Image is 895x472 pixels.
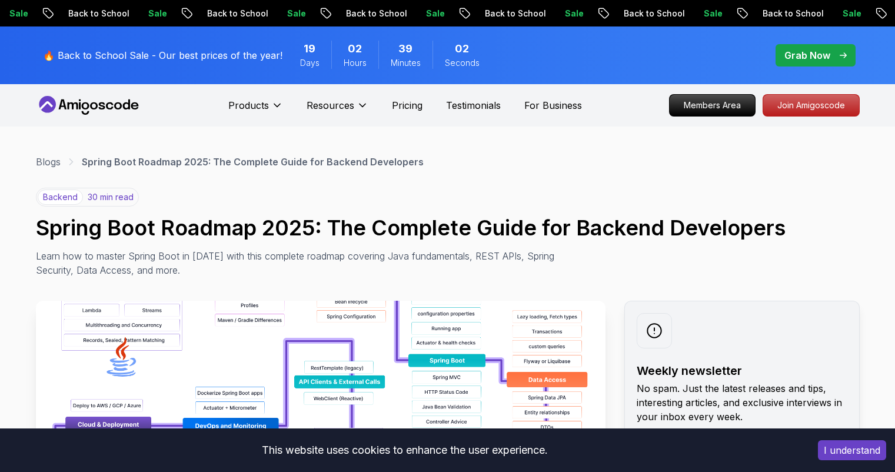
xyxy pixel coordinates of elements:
p: Sale [555,8,593,19]
span: 39 Minutes [398,41,412,57]
p: Spring Boot Roadmap 2025: The Complete Guide for Backend Developers [82,155,424,169]
span: Seconds [445,57,480,69]
h2: Weekly newsletter [637,363,847,379]
p: Back to School [753,8,833,19]
p: Sale [417,8,454,19]
h1: Spring Boot Roadmap 2025: The Complete Guide for Backend Developers [36,216,860,240]
p: 🔥 Back to School Sale - Our best prices of the year! [43,48,282,62]
p: Products [228,98,269,112]
div: This website uses cookies to enhance the user experience. [9,437,800,463]
p: Members Area [670,95,755,116]
p: Grab Now [784,48,830,62]
span: 19 Days [304,41,315,57]
p: Back to School [475,8,555,19]
a: Join Amigoscode [763,94,860,117]
p: Back to School [614,8,694,19]
p: Sale [139,8,177,19]
a: Testimonials [446,98,501,112]
p: Learn how to master Spring Boot in [DATE] with this complete roadmap covering Java fundamentals, ... [36,249,563,277]
a: Blogs [36,155,61,169]
a: Pricing [392,98,422,112]
span: Minutes [391,57,421,69]
span: Days [300,57,320,69]
p: Join Amigoscode [763,95,859,116]
button: Accept cookies [818,440,886,460]
p: Back to School [198,8,278,19]
p: Resources [307,98,354,112]
a: Members Area [669,94,756,117]
a: For Business [524,98,582,112]
p: 30 min read [88,191,134,203]
p: No spam. Just the latest releases and tips, interesting articles, and exclusive interviews in you... [637,381,847,424]
p: backend [38,190,83,205]
span: 2 Hours [348,41,362,57]
span: Hours [344,57,367,69]
p: Sale [833,8,871,19]
p: Sale [694,8,732,19]
p: Sale [278,8,315,19]
span: 2 Seconds [455,41,469,57]
p: Back to School [59,8,139,19]
p: Back to School [337,8,417,19]
button: Products [228,98,283,122]
button: Resources [307,98,368,122]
